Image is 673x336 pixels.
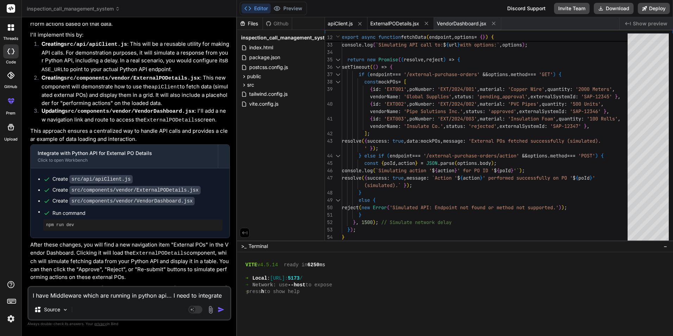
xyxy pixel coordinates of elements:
[325,49,333,56] div: 34
[65,108,195,114] code: src/components/vendor/VendorDashboard.jsx
[376,167,432,174] span: `Simulating action '
[381,160,384,166] span: {
[511,71,528,77] span: method
[207,306,215,314] img: attachment
[457,42,460,48] span: }
[398,93,401,100] span: :
[567,153,575,159] span: ===
[438,86,477,92] span: 'EXT/2024/001'
[581,116,584,122] span: :
[415,160,418,166] span: }
[398,79,401,85] span: =
[528,93,530,100] span: ,
[404,93,452,100] span: 'Global Supplies'
[4,136,18,142] label: Upload
[144,117,197,123] code: ExternalPODetails
[570,86,573,92] span: :
[545,86,547,92] span: ,
[387,153,390,159] span: (
[378,116,381,122] span: :
[378,79,398,85] span: mockPOs
[488,71,508,77] span: options
[364,153,376,159] span: else
[454,160,457,166] span: (
[384,86,407,92] span: 'EXT001'
[342,64,370,70] span: setTimeout
[404,123,443,129] span: 'Insulate Co.'
[361,42,364,48] span: .
[519,108,564,114] span: externalSystemId
[570,101,601,107] span: '500 Units'
[638,3,670,14] button: Deploy
[446,123,463,129] span: status
[570,108,601,114] span: 'SAP-12346'
[663,243,667,250] span: −
[404,56,423,63] span: resolve
[421,138,440,144] span: mockPOs
[387,175,390,181] span: :
[249,43,274,52] span: index.html
[325,115,333,123] div: 41
[550,123,581,129] span: 'SAP-12347'
[328,20,353,27] span: apiClient.js
[364,160,378,166] span: const
[618,116,621,122] span: ,
[367,175,387,181] span: success
[241,4,271,13] button: Editor
[578,153,595,159] span: 'POST'
[547,86,570,92] span: quantity
[392,138,404,144] span: true
[542,101,564,107] span: quantity
[30,127,230,143] p: This approach ensures a centralized way to handle API calls and provides a clear example of data ...
[361,167,364,174] span: .
[342,34,359,40] span: export
[218,306,225,313] img: icon
[502,86,505,92] span: :
[325,137,333,145] div: 43
[376,42,443,48] span: `Simulating API call to:
[409,101,432,107] span: poNumber
[468,123,497,129] span: 'rejected'
[370,20,419,27] span: ExternalPODetails.jsx
[463,138,466,144] span: :
[438,101,477,107] span: 'EXT/2024/002'
[401,34,426,40] span: fetchData
[342,167,361,174] span: console
[618,93,621,100] span: ,
[499,123,545,129] span: externalSystemId
[370,93,398,100] span: vendorName
[477,116,480,122] span: ,
[387,138,390,144] span: :
[595,153,598,159] span: )
[480,160,491,166] span: body
[426,56,443,63] span: reject
[483,108,485,114] span: :
[477,86,480,92] span: ,
[499,42,502,48] span: ,
[612,86,615,92] span: ,
[407,138,418,144] span: data
[432,101,435,107] span: :
[370,116,373,122] span: {
[519,167,522,174] span: )
[247,81,254,88] span: src
[503,3,550,14] div: Discord Support
[457,160,477,166] span: options
[333,56,342,63] div: Click to collapse the range.
[466,108,483,114] span: status
[373,86,378,92] span: id
[378,86,381,92] span: :
[594,3,634,14] button: Download
[454,167,457,174] span: }
[502,101,505,107] span: :
[271,4,305,13] button: Preview
[390,64,392,70] span: {
[325,63,333,71] div: 36
[370,123,398,129] span: vendorName
[468,138,601,144] span: 'External POs fetched successfully (simulated).
[38,157,211,163] div: Click to open Workbench
[432,86,435,92] span: :
[547,153,550,159] span: .
[361,138,364,144] span: (
[325,56,333,63] div: 35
